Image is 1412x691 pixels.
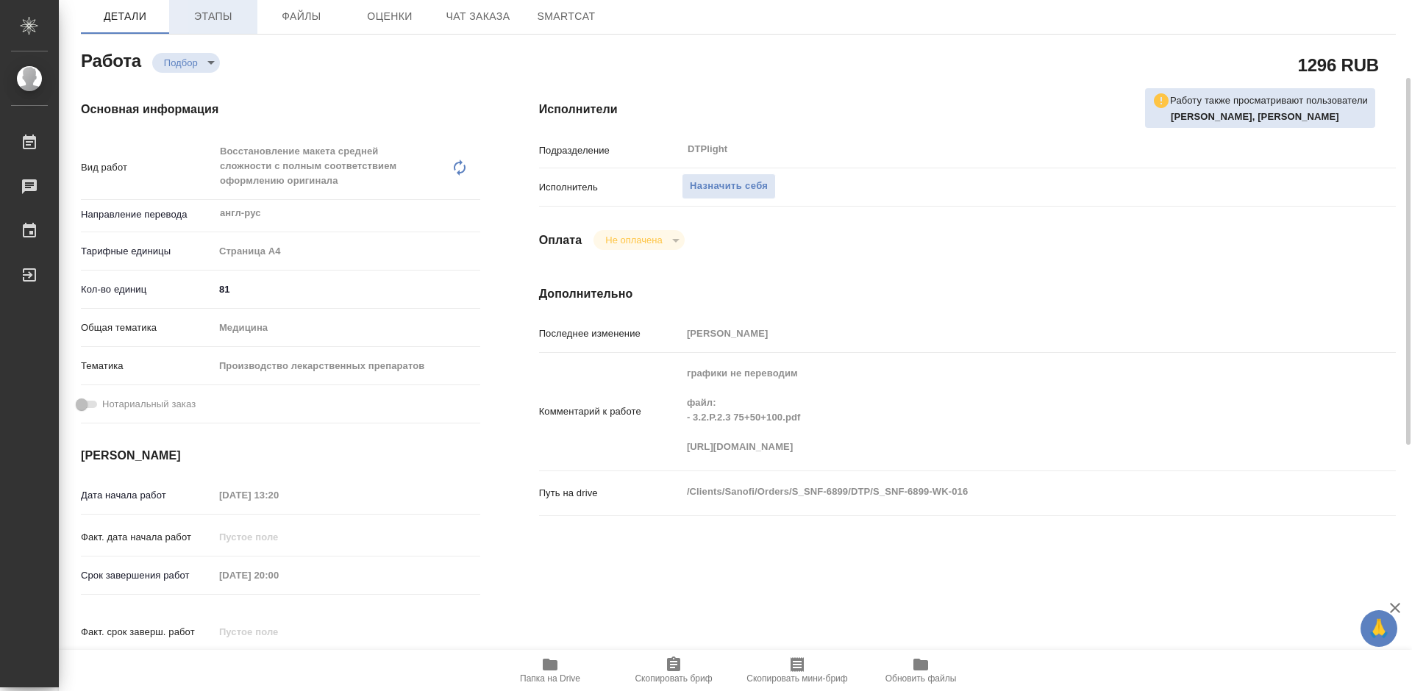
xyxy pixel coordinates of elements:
button: 🙏 [1361,610,1397,647]
span: 🙏 [1366,613,1391,644]
textarea: графики не переводим файл: - 3.2.P.2.3 75+50+100.pdf [URL][DOMAIN_NAME] [682,361,1324,459]
input: Пустое поле [682,323,1324,344]
button: Скопировать бриф [612,650,735,691]
p: Кол-во единиц [81,282,214,297]
p: Комментарий к работе [539,404,682,419]
div: Страница А4 [214,239,480,264]
p: Срок завершения работ [81,568,214,583]
div: Производство лекарственных препаратов [214,354,480,379]
p: Факт. срок заверш. работ [81,625,214,640]
p: Работу также просматривают пользователи [1170,93,1368,108]
h4: Дополнительно [539,285,1396,303]
button: Обновить файлы [859,650,983,691]
p: Тематика [81,359,214,373]
p: Последнее изменение [539,326,682,341]
span: SmartCat [531,7,602,26]
p: Дата начала работ [81,488,214,503]
span: Оценки [354,7,425,26]
input: ✎ Введи что-нибудь [214,279,480,300]
p: Сархатов Руслан, Зубакова Виктория [1171,110,1368,124]
input: Пустое поле [214,621,343,642]
p: Тарифные единицы [81,244,214,259]
p: Подразделение [539,143,682,158]
p: Направление перевода [81,207,214,222]
div: Медицина [214,315,480,340]
input: Пустое поле [214,565,343,586]
input: Пустое поле [214,484,343,506]
h4: Оплата [539,232,582,249]
span: Обновить файлы [885,673,957,684]
span: Скопировать мини-бриф [746,673,847,684]
button: Не оплачена [601,234,666,246]
button: Скопировать мини-бриф [735,650,859,691]
button: Назначить себя [682,173,776,199]
textarea: /Clients/Sanofi/Orders/S_SNF-6899/DTP/S_SNF-6899-WK-016 [682,479,1324,504]
p: Общая тематика [81,321,214,335]
p: Исполнитель [539,180,682,195]
h4: Исполнители [539,101,1396,118]
span: Назначить себя [690,178,768,195]
button: Папка на Drive [488,650,612,691]
span: Файлы [266,7,337,26]
button: Подбор [160,57,202,69]
p: Путь на drive [539,486,682,501]
input: Пустое поле [214,526,343,548]
b: [PERSON_NAME], [PERSON_NAME] [1171,111,1339,122]
span: Чат заказа [443,7,513,26]
span: Детали [90,7,160,26]
span: Нотариальный заказ [102,397,196,412]
span: Скопировать бриф [635,673,712,684]
span: Папка на Drive [520,673,580,684]
h4: Основная информация [81,101,480,118]
div: Подбор [593,230,684,250]
div: Подбор [152,53,220,73]
p: Факт. дата начала работ [81,530,214,545]
h2: Работа [81,46,141,73]
h2: 1296 RUB [1298,52,1379,77]
p: Вид работ [81,160,214,175]
h4: [PERSON_NAME] [81,447,480,465]
span: Этапы [178,7,249,26]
